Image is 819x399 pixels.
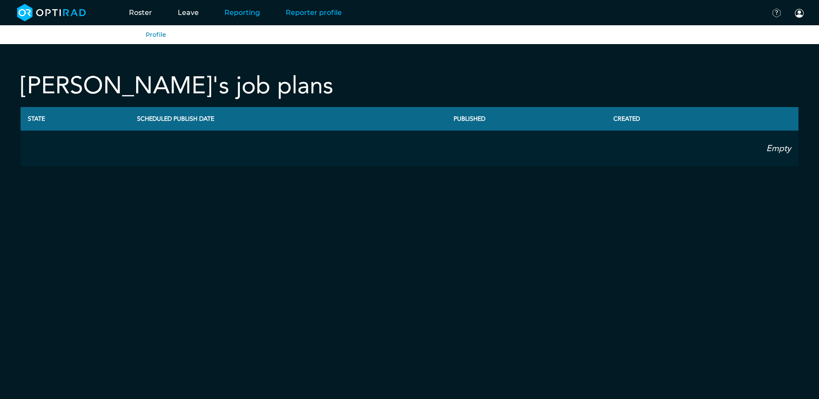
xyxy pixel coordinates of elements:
th: Created [606,107,748,131]
h2: [PERSON_NAME]'s job plans [21,71,333,100]
th: State [21,107,130,131]
a: Profile [146,31,166,39]
th: Scheduled Publish Date [130,107,446,131]
i: Empty [766,143,791,154]
img: brand-opti-rad-logos-blue-and-white-d2f68631ba2948856bd03f2d395fb146ddc8fb01b4b6e9315ea85fa773367... [17,4,86,21]
th: Published [446,107,606,131]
